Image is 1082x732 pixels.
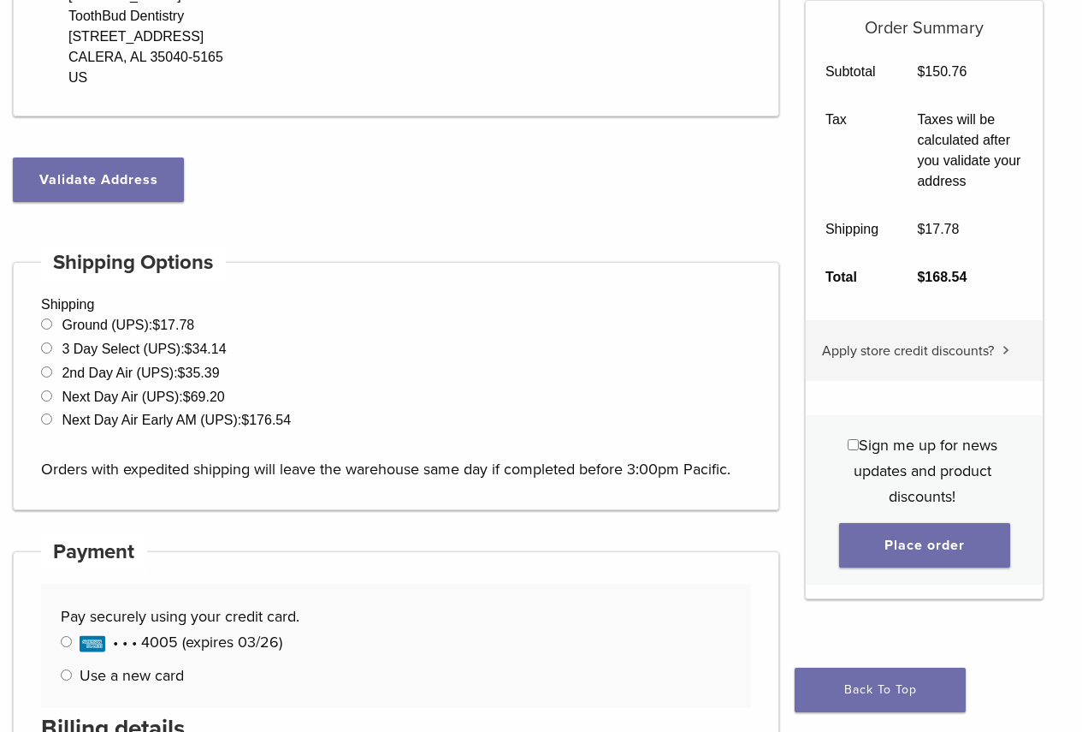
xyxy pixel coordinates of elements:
[806,48,898,96] th: Subtotal
[62,413,291,427] label: Next Day Air Early AM (UPS):
[185,342,192,356] span: $
[241,413,249,427] span: $
[917,270,967,284] bdi: 168.54
[917,64,925,79] span: $
[41,242,226,283] h4: Shipping Options
[61,604,732,629] p: Pay securely using your credit card.
[62,342,226,356] label: 3 Day Select (UPS):
[183,390,191,404] span: $
[13,158,184,202] button: Validate Address
[152,318,160,332] span: $
[80,633,282,652] span: • • • 4005 (expires 03/26)
[839,523,1010,568] button: Place order
[822,342,994,360] span: Apply store credit discounts?
[917,64,967,79] bdi: 150.76
[917,222,959,236] bdi: 17.78
[898,96,1043,205] td: Taxes will be calculated after you validate your address
[62,366,219,380] label: 2nd Day Air (UPS):
[80,635,105,652] img: American Express
[917,270,925,284] span: $
[917,222,925,236] span: $
[854,436,997,506] span: Sign me up for news updates and product discounts!
[806,1,1043,39] h5: Order Summary
[795,668,966,712] a: Back To Top
[183,390,225,404] bdi: 69.20
[241,413,291,427] bdi: 176.54
[62,390,224,404] label: Next Day Air (UPS):
[41,532,147,573] h4: Payment
[152,318,194,332] bdi: 17.78
[178,366,220,380] bdi: 35.39
[13,262,779,510] div: Shipping
[1002,346,1009,354] img: caret.svg
[62,318,194,332] label: Ground (UPS):
[178,366,186,380] span: $
[185,342,227,356] bdi: 34.14
[41,431,751,482] p: Orders with expedited shipping will leave the warehouse same day if completed before 3:00pm Pacific.
[848,439,859,450] input: Sign me up for news updates and product discounts!
[80,666,184,685] label: Use a new card
[806,253,898,301] th: Total
[806,205,898,253] th: Shipping
[806,96,898,205] th: Tax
